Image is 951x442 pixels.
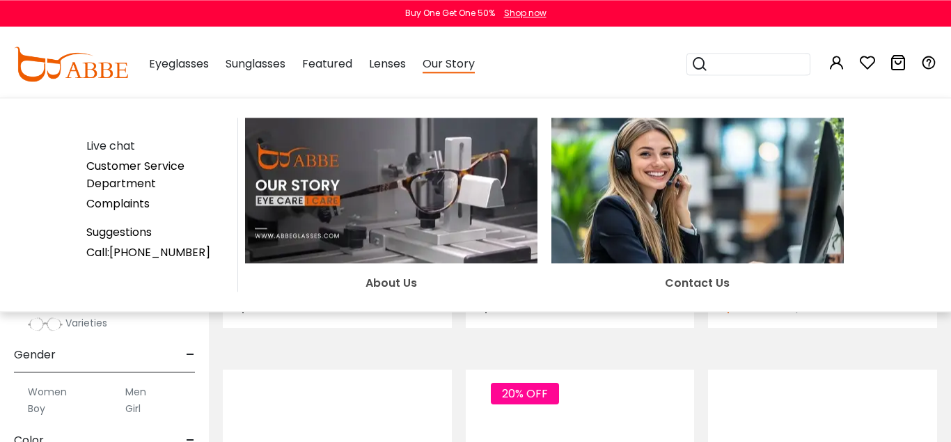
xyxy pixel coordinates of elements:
a: About Us [245,182,537,292]
label: Men [125,384,146,400]
span: Varieties [65,316,107,330]
div: Shop now [504,7,547,19]
span: Featured [302,56,352,72]
span: Eyeglasses [149,56,209,72]
a: Call:[PHONE_NUMBER] [86,244,210,260]
a: Contact Us [551,182,844,292]
label: Girl [125,400,141,417]
img: Varieties.png [28,317,63,331]
div: Contact Us [551,274,844,292]
div: Live chat [86,137,230,155]
a: Shop now [497,7,547,19]
img: About Us [245,118,537,263]
div: Buy One Get One 50% [405,7,495,19]
a: Complaints [86,196,150,212]
span: - [186,338,195,372]
div: About Us [245,274,537,292]
span: 20% OFF [491,383,559,404]
img: abbeglasses.com [14,47,128,81]
span: Our Story [423,56,475,73]
a: Customer Service Department [86,158,184,191]
span: Lenses [369,56,406,72]
span: Sunglasses [226,56,285,72]
a: Suggestions [86,224,152,240]
img: Contact Us [551,118,844,263]
label: Boy [28,400,45,417]
span: Gender [14,338,56,372]
label: Women [28,384,67,400]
